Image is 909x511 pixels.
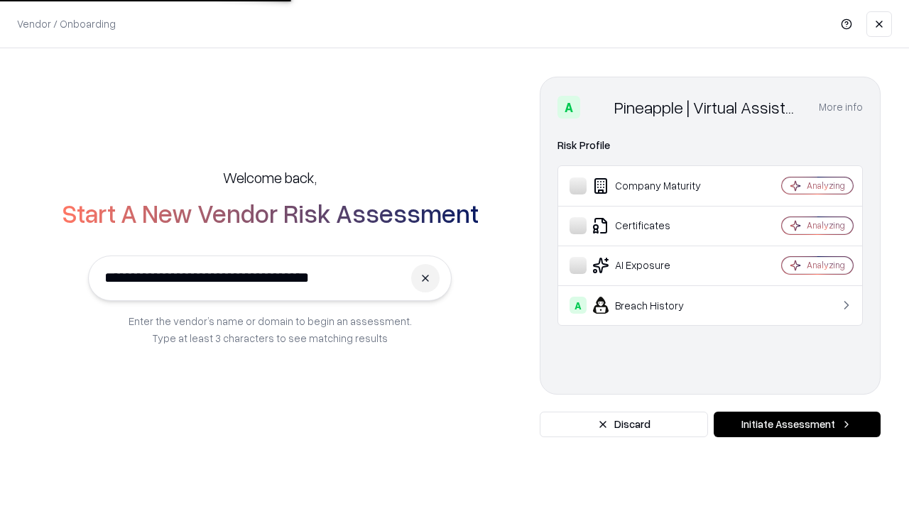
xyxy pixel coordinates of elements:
[570,217,739,234] div: Certificates
[807,219,845,231] div: Analyzing
[807,259,845,271] div: Analyzing
[570,297,739,314] div: Breach History
[540,412,708,437] button: Discard
[17,16,116,31] p: Vendor / Onboarding
[586,96,609,119] img: Pineapple | Virtual Assistant Agency
[570,297,587,314] div: A
[570,177,739,194] div: Company Maturity
[557,96,580,119] div: A
[62,199,479,227] h2: Start A New Vendor Risk Assessment
[570,257,739,274] div: AI Exposure
[819,94,863,120] button: More info
[223,167,317,187] h5: Welcome back,
[557,137,863,154] div: Risk Profile
[614,96,802,119] div: Pineapple | Virtual Assistant Agency
[129,312,412,346] p: Enter the vendor’s name or domain to begin an assessment. Type at least 3 characters to see match...
[714,412,881,437] button: Initiate Assessment
[807,180,845,192] div: Analyzing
